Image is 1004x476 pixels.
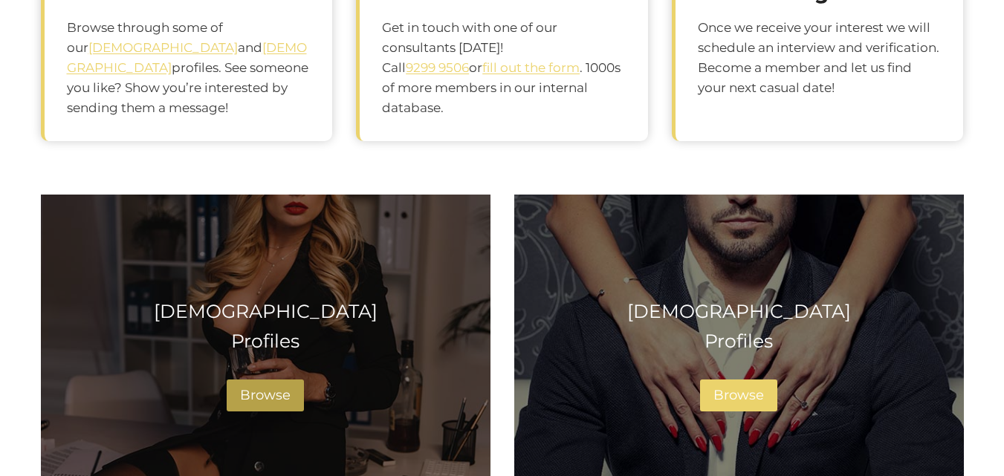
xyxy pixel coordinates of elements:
a: [DEMOGRAPHIC_DATA] [88,40,238,55]
a: Browse [227,379,304,411]
p: Once we receive your interest we will schedule an interview and verification. Become a member and... [698,18,942,99]
a: 9299 9506 [406,60,469,75]
p: [DEMOGRAPHIC_DATA] Profiles [527,296,951,356]
a: fill out the form [482,60,580,75]
a: Browse [700,379,777,411]
p: [DEMOGRAPHIC_DATA] Profiles [54,296,478,356]
p: Browse through some of our and profiles. See someone you like? Show you’re interested by sending ... [67,18,311,119]
span: Browse [240,387,291,403]
span: Browse [713,387,764,403]
p: Get in touch with one of our consultants [DATE]! Call or . 1000s of more members in our internal ... [382,18,626,119]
